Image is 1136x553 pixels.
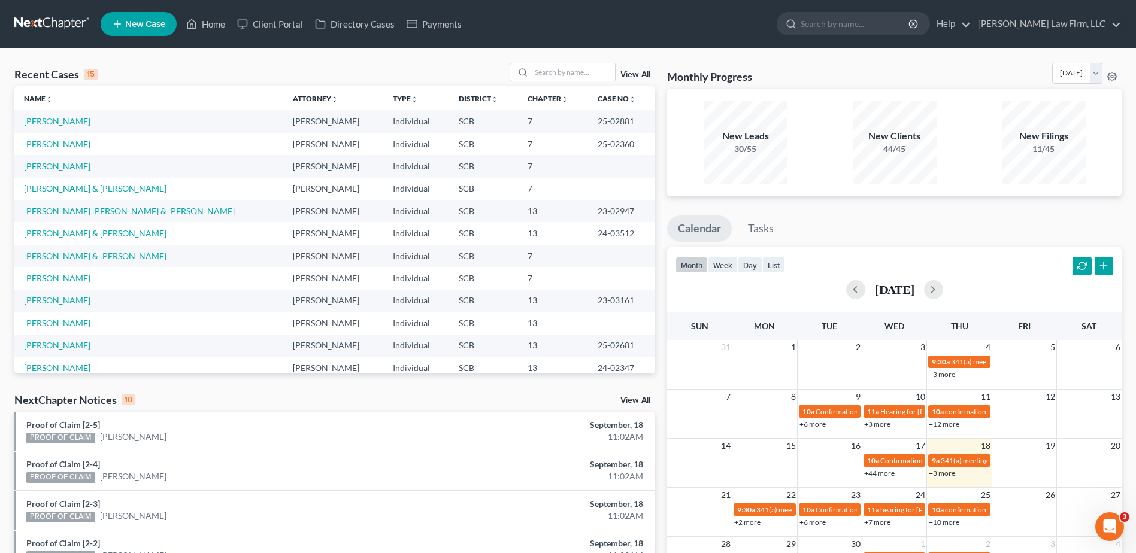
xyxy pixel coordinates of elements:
[449,335,518,357] td: SCB
[283,110,383,132] td: [PERSON_NAME]
[283,222,383,244] td: [PERSON_NAME]
[801,13,910,35] input: Search by name...
[929,370,955,379] a: +3 more
[411,96,418,103] i: unfold_more
[100,510,166,522] a: [PERSON_NAME]
[880,505,973,514] span: hearing for [PERSON_NAME]
[737,215,784,242] a: Tasks
[951,357,1067,366] span: 341(a) meeting for [PERSON_NAME]
[24,206,235,216] a: [PERSON_NAME] [PERSON_NAME] & [PERSON_NAME]
[790,340,797,354] span: 1
[884,321,904,331] span: Wed
[26,499,100,509] a: Proof of Claim [2-3]
[100,431,166,443] a: [PERSON_NAME]
[518,335,588,357] td: 13
[449,155,518,177] td: SCB
[283,357,383,379] td: [PERSON_NAME]
[331,96,338,103] i: unfold_more
[1110,390,1122,404] span: 13
[853,143,937,155] div: 44/45
[853,129,937,143] div: New Clients
[1049,340,1056,354] span: 5
[283,200,383,222] td: [PERSON_NAME]
[850,439,862,453] span: 16
[951,321,968,331] span: Thu
[446,498,643,510] div: September, 18
[980,390,992,404] span: 11
[588,290,655,312] td: 23-03161
[449,290,518,312] td: SCB
[822,321,837,331] span: Tue
[180,13,231,35] a: Home
[932,407,944,416] span: 10a
[850,488,862,502] span: 23
[867,456,879,465] span: 10a
[1002,143,1086,155] div: 11/45
[383,290,449,312] td: Individual
[491,96,498,103] i: unfold_more
[449,245,518,267] td: SCB
[283,245,383,267] td: [PERSON_NAME]
[931,13,971,35] a: Help
[24,363,90,373] a: [PERSON_NAME]
[122,394,135,405] div: 10
[383,267,449,289] td: Individual
[518,267,588,289] td: 7
[383,133,449,155] td: Individual
[864,518,890,527] a: +7 more
[756,505,872,514] span: 341(a) meeting for [PERSON_NAME]
[588,357,655,379] td: 24-02347
[855,390,862,404] span: 9
[667,215,732,242] a: Calendar
[518,200,588,222] td: 13
[629,96,636,103] i: unfold_more
[880,407,1044,416] span: Hearing for [PERSON_NAME] and [PERSON_NAME]
[588,200,655,222] td: 23-02947
[518,222,588,244] td: 13
[459,94,498,103] a: Districtunfold_more
[383,245,449,267] td: Individual
[588,133,655,155] td: 25-02360
[720,488,732,502] span: 21
[283,312,383,334] td: [PERSON_NAME]
[383,110,449,132] td: Individual
[84,69,98,80] div: 15
[24,94,53,103] a: Nameunfold_more
[449,357,518,379] td: SCB
[383,155,449,177] td: Individual
[1082,321,1096,331] span: Sat
[26,433,95,443] div: PROOF OF CLAIM
[914,439,926,453] span: 17
[588,222,655,244] td: 24-03512
[383,178,449,200] td: Individual
[383,200,449,222] td: Individual
[518,245,588,267] td: 7
[283,290,383,312] td: [PERSON_NAME]
[449,178,518,200] td: SCB
[799,518,826,527] a: +6 more
[737,505,755,514] span: 9:30a
[864,420,890,429] a: +3 more
[941,456,1056,465] span: 341(a) meeting for [PERSON_NAME]
[14,67,98,81] div: Recent Cases
[449,200,518,222] td: SCB
[24,139,90,149] a: [PERSON_NAME]
[945,407,1080,416] span: confirmation hearing for [PERSON_NAME]
[802,407,814,416] span: 10a
[932,505,944,514] span: 10a
[620,71,650,79] a: View All
[449,222,518,244] td: SCB
[24,161,90,171] a: [PERSON_NAME]
[1114,340,1122,354] span: 6
[914,390,926,404] span: 10
[620,396,650,405] a: View All
[14,393,135,407] div: NextChapter Notices
[980,439,992,453] span: 18
[855,340,862,354] span: 2
[449,133,518,155] td: SCB
[24,318,90,328] a: [PERSON_NAME]
[932,456,940,465] span: 9a
[383,357,449,379] td: Individual
[816,505,953,514] span: Confirmation Hearing for [PERSON_NAME]
[675,257,708,273] button: month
